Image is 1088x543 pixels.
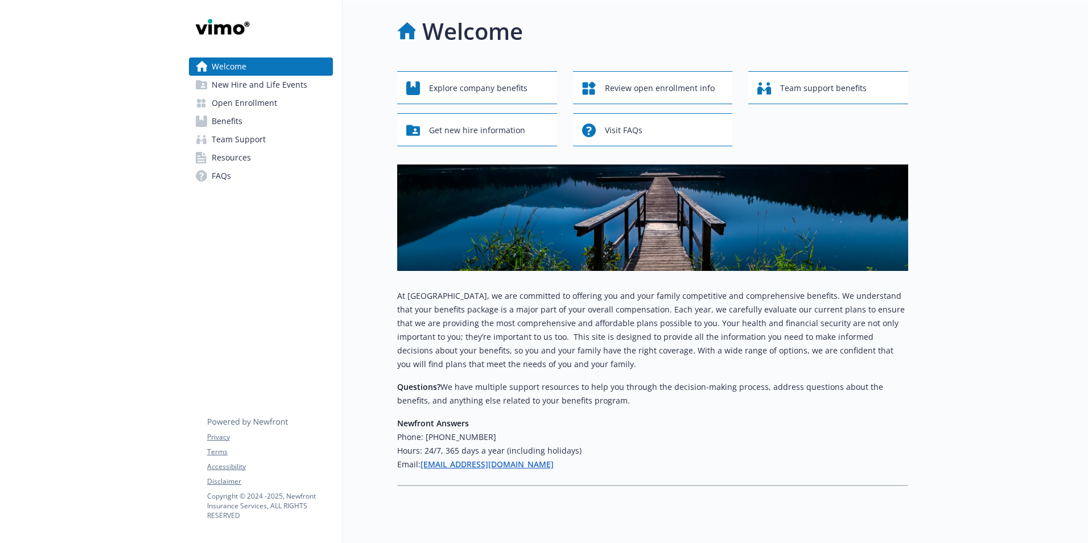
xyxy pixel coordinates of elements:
a: Disclaimer [207,476,332,487]
span: New Hire and Life Events [212,76,307,94]
span: Benefits [212,112,242,130]
span: FAQs [212,167,231,185]
a: [EMAIL_ADDRESS][DOMAIN_NAME] [421,459,554,470]
a: Team Support [189,130,333,149]
button: Team support benefits [748,71,908,104]
span: Get new hire information [429,120,525,141]
button: Get new hire information [397,113,557,146]
a: Accessibility [207,462,332,472]
span: Resources [212,149,251,167]
span: Open Enrollment [212,94,277,112]
p: At [GEOGRAPHIC_DATA], we are committed to offering you and your family competitive and comprehens... [397,289,908,371]
h6: Phone: [PHONE_NUMBER] [397,430,908,444]
a: Privacy [207,432,332,442]
strong: Questions? [397,381,440,392]
a: New Hire and Life Events [189,76,333,94]
h6: Hours: 24/7, 365 days a year (including holidays)​ [397,444,908,458]
button: Explore company benefits [397,71,557,104]
span: Visit FAQs [605,120,642,141]
span: Welcome [212,57,246,76]
a: Terms [207,447,332,457]
h1: Welcome [422,14,523,48]
strong: Newfront Answers [397,418,469,429]
span: Explore company benefits [429,77,527,99]
a: Welcome [189,57,333,76]
span: Review open enrollment info [605,77,715,99]
a: Open Enrollment [189,94,333,112]
a: FAQs [189,167,333,185]
span: Team Support [212,130,266,149]
p: Copyright © 2024 - 2025 , Newfront Insurance Services, ALL RIGHTS RESERVED [207,491,332,520]
span: Team support benefits [780,77,867,99]
a: Resources [189,149,333,167]
button: Visit FAQs [573,113,733,146]
p: We have multiple support resources to help you through the decision-making process, address quest... [397,380,908,408]
img: overview page banner [397,164,908,271]
h6: Email: [397,458,908,471]
a: Benefits [189,112,333,130]
button: Review open enrollment info [573,71,733,104]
